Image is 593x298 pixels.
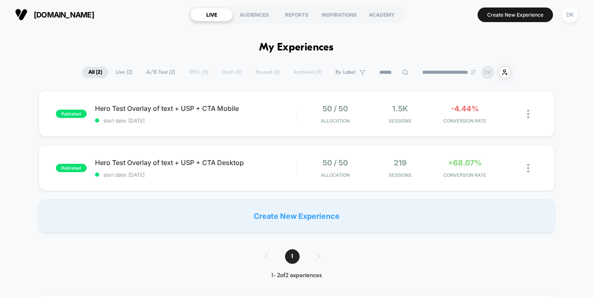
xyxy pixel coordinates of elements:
h1: My Experiences [259,42,334,54]
span: 50 / 50 [323,104,348,113]
span: Hero Test Overlay of text + USP + CTA Mobile [95,104,296,113]
span: +68.07% [448,158,482,167]
div: Create New Experience [39,199,555,233]
span: CONVERSION RATE [435,172,495,178]
span: Allocation [321,118,350,124]
span: Hero Test Overlay of text + USP + CTA Desktop [95,158,296,167]
button: Create New Experience [478,8,553,22]
span: published [56,164,87,172]
button: Play, NEW DEMO 2025-VEED.mp4 [4,153,18,166]
span: -4.44% [451,104,479,113]
span: start date: [DATE] [95,172,296,178]
span: [DOMAIN_NAME] [34,10,94,19]
img: close [527,164,529,173]
span: 219 [394,158,407,167]
p: DK [484,69,491,75]
img: close [527,110,529,118]
div: REPORTS [275,8,318,21]
div: ACADEMY [360,8,403,21]
div: 1 - 2 of 2 experiences [256,272,337,279]
span: published [56,110,87,118]
div: LIVE [190,8,233,21]
span: CONVERSION RATE [435,118,495,124]
input: Volume [243,155,268,163]
button: [DOMAIN_NAME] [13,8,97,21]
span: A/B Test ( 2 ) [140,67,181,78]
span: Sessions [370,118,430,124]
div: DK [562,7,578,23]
img: Visually logo [15,8,28,21]
div: AUDIENCES [233,8,275,21]
span: 1 [285,249,300,264]
span: Allocation [321,172,350,178]
span: Sessions [370,172,430,178]
div: Current time [207,155,226,164]
span: By Label [335,69,355,75]
div: INSPIRATIONS [318,8,360,21]
span: start date: [DATE] [95,118,296,124]
span: All ( 2 ) [82,67,108,78]
input: Seek [6,141,298,149]
span: Live ( 2 ) [110,67,139,78]
span: 50 / 50 [323,158,348,167]
span: 1.5k [392,104,408,113]
img: end [471,70,476,75]
button: DK [559,6,580,23]
button: Play, NEW DEMO 2025-VEED.mp4 [141,75,161,95]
